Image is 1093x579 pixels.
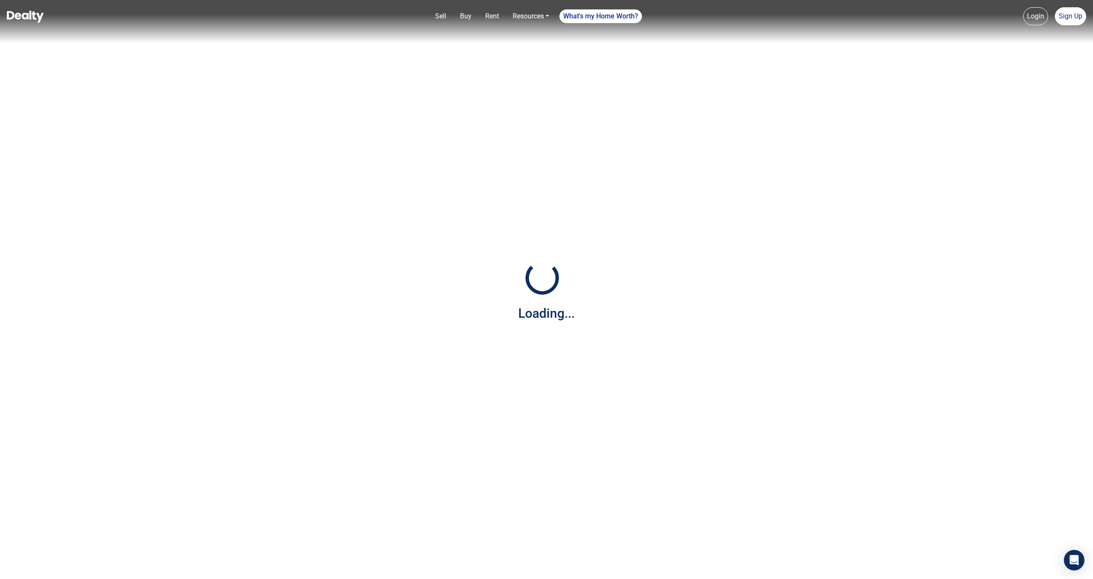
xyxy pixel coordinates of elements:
[559,9,642,23] a: What's my Home Worth?
[509,8,552,25] a: Resources
[1064,550,1084,570] div: Open Intercom Messenger
[457,8,475,25] a: Buy
[521,257,564,299] img: Loading
[1023,7,1048,25] a: Login
[432,8,450,25] a: Sell
[1055,7,1086,25] a: Sign Up
[518,304,575,323] div: Loading...
[7,11,44,23] img: Dealty - Buy, Sell & Rent Homes
[482,8,502,25] a: Rent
